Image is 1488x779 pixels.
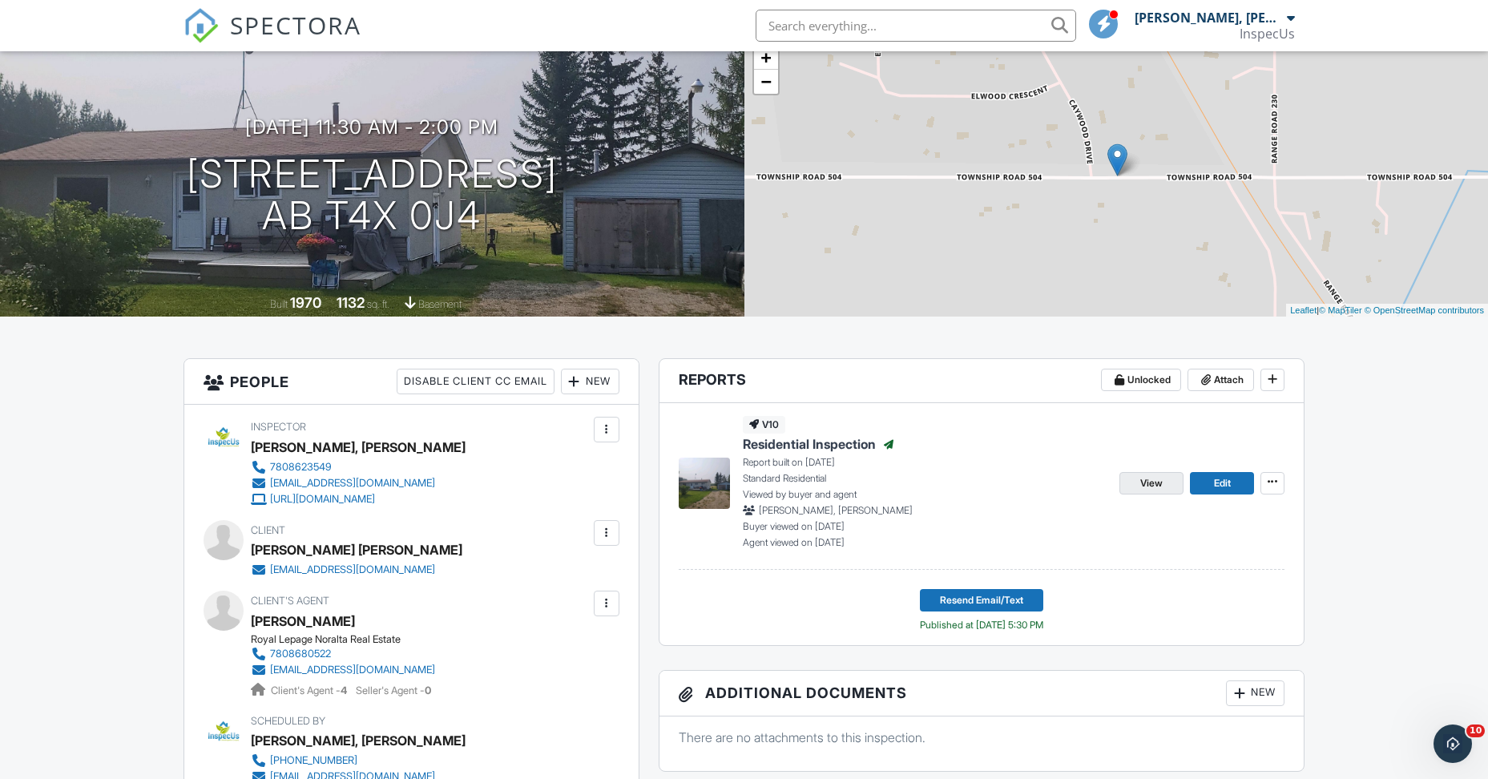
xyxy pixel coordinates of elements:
[251,595,329,607] span: Client's Agent
[251,753,453,769] a: [PHONE_NUMBER]
[756,10,1076,42] input: Search everything...
[1226,680,1284,706] div: New
[271,684,349,696] span: Client's Agent -
[251,459,453,475] a: 7808623549
[183,22,361,55] a: SPECTORA
[270,754,357,767] div: [PHONE_NUMBER]
[754,70,778,94] a: Zoom out
[561,369,619,394] div: New
[290,294,321,311] div: 1970
[270,461,332,474] div: 7808623549
[754,46,778,70] a: Zoom in
[251,646,435,662] a: 7808680522
[1240,26,1295,42] div: InspecUs
[679,729,1285,746] p: There are no attachments to this inspection.
[184,359,639,405] h3: People
[187,153,558,238] h1: [STREET_ADDRESS] AB T4X 0J4
[251,475,453,491] a: [EMAIL_ADDRESS][DOMAIN_NAME]
[397,369,554,394] div: Disable Client CC Email
[251,609,355,633] a: [PERSON_NAME]
[183,8,219,43] img: The Best Home Inspection Software - Spectora
[251,562,450,578] a: [EMAIL_ADDRESS][DOMAIN_NAME]
[1434,725,1472,763] iframe: Intercom live chat
[1319,305,1362,315] a: © MapTiler
[251,715,325,727] span: Scheduled By
[1365,305,1484,315] a: © OpenStreetMap contributors
[367,298,389,310] span: sq. ft.
[251,524,285,536] span: Client
[270,648,331,660] div: 7808680522
[418,298,462,310] span: basement
[356,684,431,696] span: Seller's Agent -
[251,538,462,562] div: [PERSON_NAME] [PERSON_NAME]
[251,491,453,507] a: [URL][DOMAIN_NAME]
[251,435,466,459] div: [PERSON_NAME], [PERSON_NAME]
[1135,10,1283,26] div: [PERSON_NAME], [PERSON_NAME]
[251,633,448,646] div: Royal Lepage Noralta Real Estate
[1290,305,1317,315] a: Leaflet
[341,684,347,696] strong: 4
[230,8,361,42] span: SPECTORA
[659,671,1305,716] h3: Additional Documents
[1466,725,1485,737] span: 10
[1286,304,1488,317] div: |
[425,684,431,696] strong: 0
[251,662,435,678] a: [EMAIL_ADDRESS][DOMAIN_NAME]
[270,298,288,310] span: Built
[270,563,435,576] div: [EMAIL_ADDRESS][DOMAIN_NAME]
[245,116,498,138] h3: [DATE] 11:30 am - 2:00 pm
[337,294,365,311] div: 1132
[270,493,375,506] div: [URL][DOMAIN_NAME]
[251,729,466,753] div: [PERSON_NAME], [PERSON_NAME]
[270,664,435,676] div: [EMAIL_ADDRESS][DOMAIN_NAME]
[270,477,435,490] div: [EMAIL_ADDRESS][DOMAIN_NAME]
[251,421,306,433] span: Inspector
